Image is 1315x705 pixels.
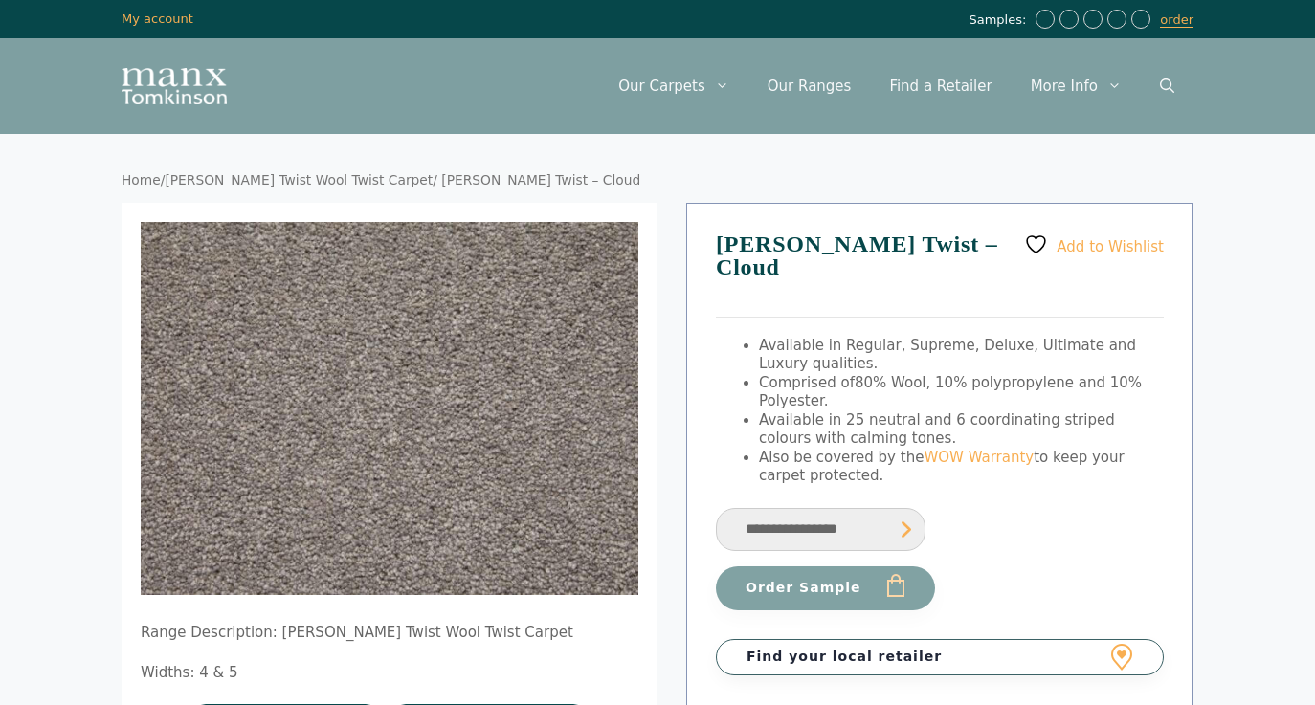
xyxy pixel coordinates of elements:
[759,449,1164,486] li: Also be covered by the to keep your carpet protected.
[122,172,161,187] a: Home
[759,374,855,391] span: Comprised of
[1057,237,1164,254] span: Add to Wishlist
[122,68,227,104] img: Manx Tomkinson
[716,232,1164,318] h1: [PERSON_NAME] Twist – Cloud
[122,11,193,26] a: My account
[759,337,1136,373] span: Available in Regular, Supreme, Deluxe, Ultimate and Luxury qualities.
[1160,12,1193,28] a: order
[870,57,1011,115] a: Find a Retailer
[165,172,433,187] a: [PERSON_NAME] Twist Wool Twist Carpet
[1141,57,1193,115] a: Open Search Bar
[759,411,1115,448] span: Available in 25 neutral and 6 coordinating striped colours with calming tones.
[1024,232,1164,256] a: Add to Wishlist
[141,664,638,683] p: Widths: 4 & 5
[969,12,1031,29] span: Samples:
[716,566,935,610] button: Order Sample
[748,57,871,115] a: Our Ranges
[924,449,1034,466] a: WOW Warranty
[716,639,1164,675] a: Find your local retailer
[599,57,748,115] a: Our Carpets
[1012,57,1141,115] a: More Info
[599,57,1193,115] nav: Primary
[141,624,638,643] p: Range Description: [PERSON_NAME] Twist Wool Twist Carpet
[759,374,1142,410] span: 80% Wool, 10% polypropylene and 10% Polyester.
[122,172,1193,189] nav: Breadcrumb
